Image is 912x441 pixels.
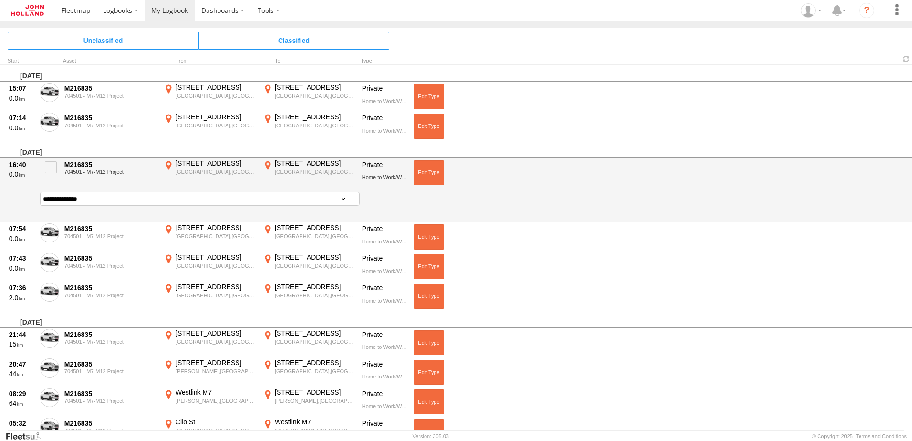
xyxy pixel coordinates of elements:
[362,283,407,297] div: Private
[5,431,49,441] a: Visit our Website
[275,358,355,367] div: [STREET_ADDRESS]
[64,330,157,339] div: M216835
[64,233,157,239] div: 704501 - M7-M12 Project
[176,427,256,434] div: [GEOGRAPHIC_DATA],[GEOGRAPHIC_DATA]
[275,122,355,129] div: [GEOGRAPHIC_DATA],[GEOGRAPHIC_DATA]
[261,159,357,187] label: Click to View Event Location
[275,159,355,168] div: [STREET_ADDRESS]
[64,428,157,433] div: 704501 - M7-M12 Project
[64,263,157,269] div: 704501 - M7-M12 Project
[261,83,357,111] label: Click to View Event Location
[261,223,357,251] label: Click to View Event Location
[362,268,407,279] div: Home to Work/Work to Home
[261,253,357,281] label: Click to View Event Location
[275,292,355,299] div: [GEOGRAPHIC_DATA],[GEOGRAPHIC_DATA]
[261,358,357,386] label: Click to View Event Location
[176,338,256,345] div: [GEOGRAPHIC_DATA],[GEOGRAPHIC_DATA]
[275,427,355,434] div: [PERSON_NAME],[GEOGRAPHIC_DATA]
[362,174,407,185] div: Home to Work/Work to Home
[275,113,355,121] div: [STREET_ADDRESS]
[856,433,907,439] a: Terms and Conditions
[176,388,256,397] div: Westlink M7
[901,54,912,63] span: Refresh
[64,224,157,233] div: M216835
[176,329,256,337] div: [STREET_ADDRESS]
[261,283,357,310] label: Click to View Event Location
[414,360,444,385] button: Click to Edit
[64,368,157,374] div: 704501 - M7-M12 Project
[362,344,407,355] div: Home to Work/Work to Home
[9,234,35,243] div: 0.0
[275,83,355,92] div: [STREET_ADDRESS]
[176,253,256,262] div: [STREET_ADDRESS]
[162,358,258,386] label: Click to View Event Location
[64,254,157,262] div: M216835
[9,224,35,233] div: 07:54
[9,399,35,408] div: 64
[176,418,256,426] div: Clio St
[859,3,874,18] i: ?
[64,160,157,169] div: M216835
[261,388,357,416] label: Click to View Event Location
[362,128,407,139] div: Home to Work/Work to Home
[162,388,258,416] label: Click to View Event Location
[275,233,355,240] div: [GEOGRAPHIC_DATA],[GEOGRAPHIC_DATA]
[9,419,35,428] div: 05:32
[362,84,407,98] div: Private
[275,338,355,345] div: [GEOGRAPHIC_DATA],[GEOGRAPHIC_DATA]
[176,262,256,269] div: [GEOGRAPHIC_DATA],[GEOGRAPHIC_DATA]
[362,360,407,374] div: Private
[176,168,256,175] div: [GEOGRAPHIC_DATA],[GEOGRAPHIC_DATA]
[9,294,35,302] div: 2.0
[9,389,35,398] div: 08:29
[162,83,258,111] label: Click to View Event Location
[162,113,258,140] label: Click to View Event Location
[414,224,444,249] button: Click to Edit
[414,114,444,138] button: Click to Edit
[162,159,258,187] label: Click to View Event Location
[9,283,35,292] div: 07:36
[176,368,256,375] div: [PERSON_NAME],[GEOGRAPHIC_DATA]
[414,330,444,355] button: Click to Edit
[9,330,35,339] div: 21:44
[176,398,256,404] div: [PERSON_NAME],[GEOGRAPHIC_DATA]
[414,254,444,279] button: Click to Edit
[9,94,35,103] div: 0.0
[414,283,444,308] button: Click to Edit
[275,329,355,337] div: [STREET_ADDRESS]
[64,123,157,128] div: 704501 - M7-M12 Project
[261,59,357,63] div: To
[9,429,35,437] div: 44
[8,59,36,63] div: Click to Sort
[261,329,357,357] label: Click to View Event Location
[64,114,157,122] div: M216835
[64,93,157,99] div: 704501 - M7-M12 Project
[176,83,256,92] div: [STREET_ADDRESS]
[9,340,35,348] div: 15
[9,264,35,273] div: 0.0
[362,239,407,250] div: Home to Work/Work to Home
[176,113,256,121] div: [STREET_ADDRESS]
[275,93,355,99] div: [GEOGRAPHIC_DATA],[GEOGRAPHIC_DATA]
[176,159,256,168] div: [STREET_ADDRESS]
[275,368,355,375] div: [GEOGRAPHIC_DATA],[GEOGRAPHIC_DATA]
[275,253,355,262] div: [STREET_ADDRESS]
[362,254,407,268] div: Private
[362,330,407,344] div: Private
[812,433,907,439] div: © Copyright 2025 -
[413,433,449,439] div: Version: 305.03
[275,398,355,404] div: [PERSON_NAME],[GEOGRAPHIC_DATA]
[275,168,355,175] div: [GEOGRAPHIC_DATA],[GEOGRAPHIC_DATA]
[198,32,389,49] span: Click to view Classified Trips
[64,360,157,368] div: M216835
[362,224,407,238] div: Private
[64,293,157,298] div: 704501 - M7-M12 Project
[414,389,444,414] button: Click to Edit
[9,124,35,132] div: 0.0
[11,5,44,16] img: jhg-logo.svg
[362,160,407,174] div: Private
[162,283,258,310] label: Click to View Event Location
[9,369,35,378] div: 44
[176,122,256,129] div: [GEOGRAPHIC_DATA],[GEOGRAPHIC_DATA]
[8,32,198,49] span: Click to view Unclassified Trips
